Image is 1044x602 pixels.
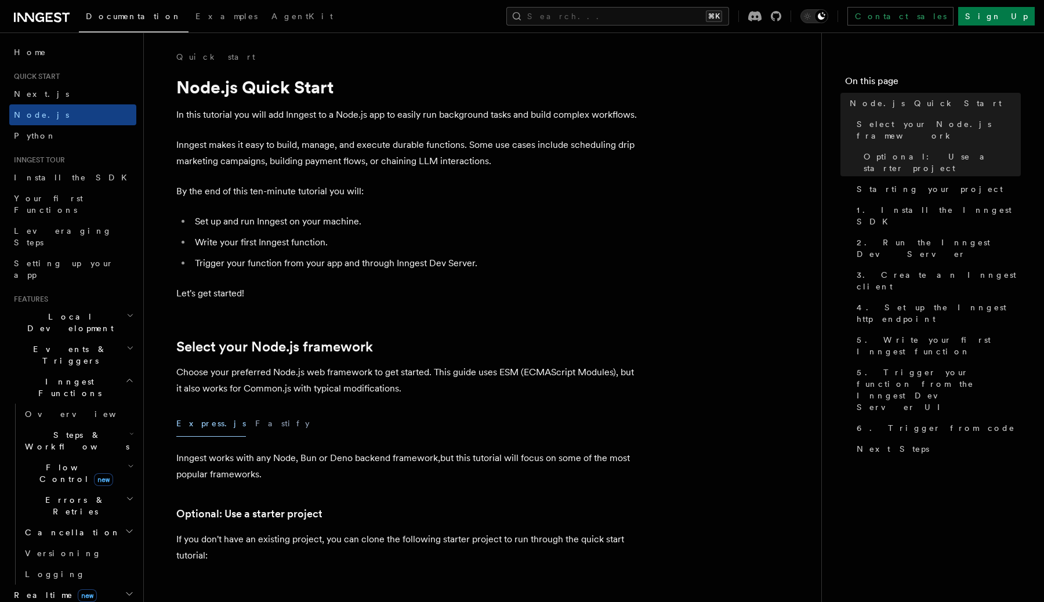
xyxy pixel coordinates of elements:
a: 6. Trigger from code [852,418,1021,438]
a: Next.js [9,84,136,104]
span: new [78,589,97,602]
span: Node.js [14,110,69,119]
span: Inngest Functions [9,376,125,399]
span: 4. Set up the Inngest http endpoint [857,302,1021,325]
p: By the end of this ten-minute tutorial you will: [176,183,640,200]
a: AgentKit [264,3,340,31]
p: Inngest makes it easy to build, manage, and execute durable functions. Some use cases include sch... [176,137,640,169]
a: Versioning [20,543,136,564]
span: Next Steps [857,443,929,455]
p: Let's get started! [176,285,640,302]
span: Steps & Workflows [20,429,129,452]
span: Install the SDK [14,173,134,182]
span: Your first Functions [14,194,83,215]
span: 3. Create an Inngest client [857,269,1021,292]
a: Examples [188,3,264,31]
a: Install the SDK [9,167,136,188]
a: Quick start [176,51,255,63]
a: 1. Install the Inngest SDK [852,200,1021,232]
span: Events & Triggers [9,343,126,367]
a: Setting up your app [9,253,136,285]
span: new [94,473,113,486]
span: Quick start [9,72,60,81]
a: Optional: Use a starter project [859,146,1021,179]
span: Overview [25,409,144,419]
button: Local Development [9,306,136,339]
a: 4. Set up the Inngest http endpoint [852,297,1021,329]
li: Trigger your function from your app and through Inngest Dev Server. [191,255,640,271]
span: 2. Run the Inngest Dev Server [857,237,1021,260]
span: Cancellation [20,527,121,538]
li: Write your first Inngest function. [191,234,640,251]
a: Your first Functions [9,188,136,220]
a: 5. Trigger your function from the Inngest Dev Server UI [852,362,1021,418]
a: Home [9,42,136,63]
div: Inngest Functions [9,404,136,585]
button: Cancellation [20,522,136,543]
span: Local Development [9,311,126,334]
span: Features [9,295,48,304]
a: Logging [20,564,136,585]
p: Choose your preferred Node.js web framework to get started. This guide uses ESM (ECMAScript Modul... [176,364,640,397]
button: Events & Triggers [9,339,136,371]
li: Set up and run Inngest on your machine. [191,213,640,230]
button: Express.js [176,411,246,437]
a: Node.js [9,104,136,125]
span: Select your Node.js framework [857,118,1021,142]
span: Examples [195,12,258,21]
span: Realtime [9,589,97,601]
span: Node.js Quick Start [850,97,1002,109]
a: Leveraging Steps [9,220,136,253]
button: Errors & Retries [20,489,136,522]
a: Python [9,125,136,146]
a: 3. Create an Inngest client [852,264,1021,297]
span: 6. Trigger from code [857,422,1015,434]
button: Search...⌘K [506,7,729,26]
a: Overview [20,404,136,425]
a: Select your Node.js framework [176,339,373,355]
p: If you don't have an existing project, you can clone the following starter project to run through... [176,531,640,564]
a: Documentation [79,3,188,32]
span: Setting up your app [14,259,114,280]
a: 5. Write your first Inngest function [852,329,1021,362]
a: Node.js Quick Start [845,93,1021,114]
span: Versioning [25,549,101,558]
a: Starting your project [852,179,1021,200]
button: Inngest Functions [9,371,136,404]
button: Flow Controlnew [20,457,136,489]
span: Errors & Retries [20,494,126,517]
span: 5. Trigger your function from the Inngest Dev Server UI [857,367,1021,413]
button: Fastify [255,411,310,437]
span: Optional: Use a starter project [864,151,1021,174]
a: 2. Run the Inngest Dev Server [852,232,1021,264]
span: Home [14,46,46,58]
span: Logging [25,570,85,579]
span: Documentation [86,12,182,21]
a: Contact sales [847,7,954,26]
span: Inngest tour [9,155,65,165]
span: AgentKit [271,12,333,21]
button: Toggle dark mode [800,9,828,23]
span: Flow Control [20,462,128,485]
p: In this tutorial you will add Inngest to a Node.js app to easily run background tasks and build c... [176,107,640,123]
a: Optional: Use a starter project [176,506,322,522]
button: Steps & Workflows [20,425,136,457]
a: Next Steps [852,438,1021,459]
span: Starting your project [857,183,1003,195]
span: Next.js [14,89,69,99]
kbd: ⌘K [706,10,722,22]
span: Leveraging Steps [14,226,112,247]
p: Inngest works with any Node, Bun or Deno backend framework,but this tutorial will focus on some o... [176,450,640,483]
a: Sign Up [958,7,1035,26]
a: Select your Node.js framework [852,114,1021,146]
span: Python [14,131,56,140]
h4: On this page [845,74,1021,93]
h1: Node.js Quick Start [176,77,640,97]
span: 1. Install the Inngest SDK [857,204,1021,227]
span: 5. Write your first Inngest function [857,334,1021,357]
